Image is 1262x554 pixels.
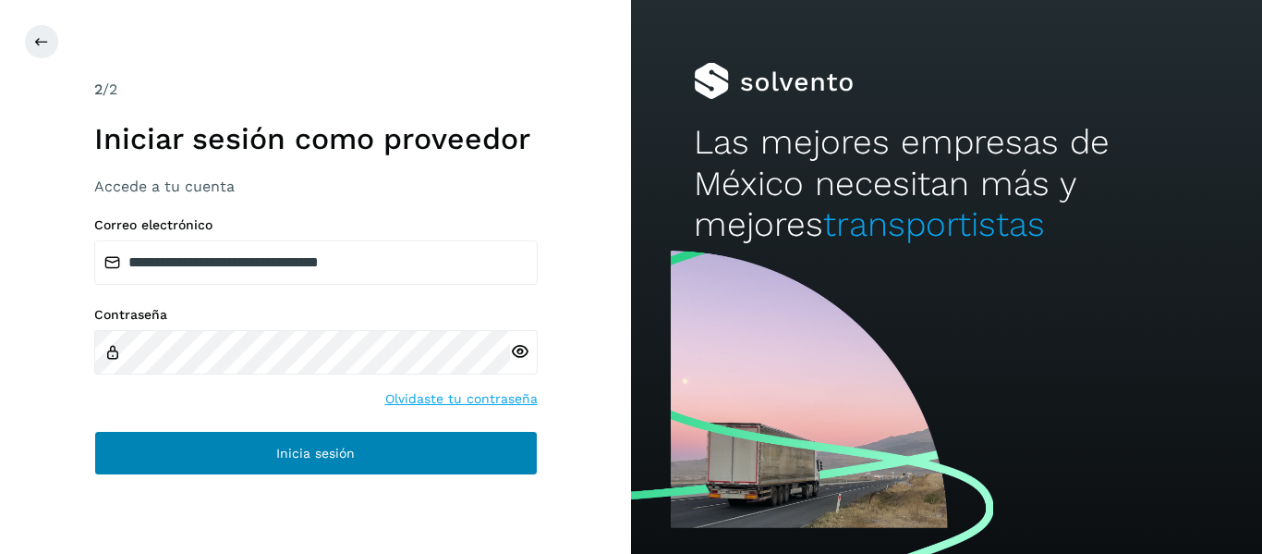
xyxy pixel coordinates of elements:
label: Correo electrónico [94,217,538,233]
label: Contraseña [94,307,538,323]
span: transportistas [823,204,1045,244]
a: Olvidaste tu contraseña [385,389,538,409]
h3: Accede a tu cuenta [94,178,538,195]
span: Inicia sesión [276,447,355,460]
h1: Iniciar sesión como proveedor [94,121,538,156]
div: /2 [94,79,538,101]
span: 2 [94,80,103,98]
button: Inicia sesión [94,431,538,475]
h2: Las mejores empresas de México necesitan más y mejores [694,122,1198,245]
